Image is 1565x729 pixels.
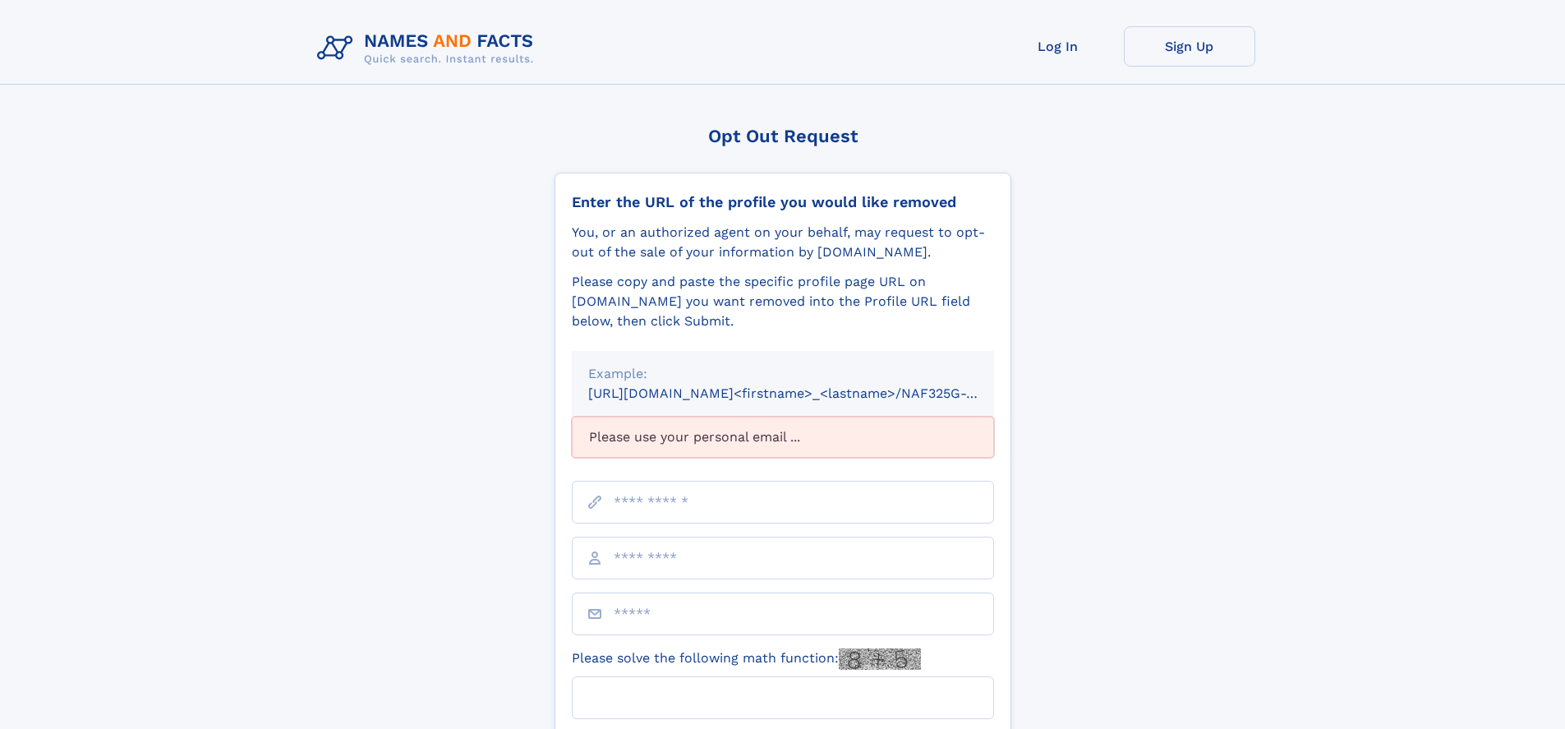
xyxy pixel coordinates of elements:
img: Logo Names and Facts [311,26,547,71]
small: [URL][DOMAIN_NAME]<firstname>_<lastname>/NAF325G-xxxxxxxx [588,385,1025,401]
div: Please use your personal email ... [572,417,994,458]
div: Opt Out Request [555,126,1011,146]
div: Please copy and paste the specific profile page URL on [DOMAIN_NAME] you want removed into the Pr... [572,272,994,331]
label: Please solve the following math function: [572,648,921,670]
div: Enter the URL of the profile you would like removed [572,193,994,211]
a: Log In [992,26,1124,67]
div: You, or an authorized agent on your behalf, may request to opt-out of the sale of your informatio... [572,223,994,262]
div: Example: [588,364,978,384]
a: Sign Up [1124,26,1255,67]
